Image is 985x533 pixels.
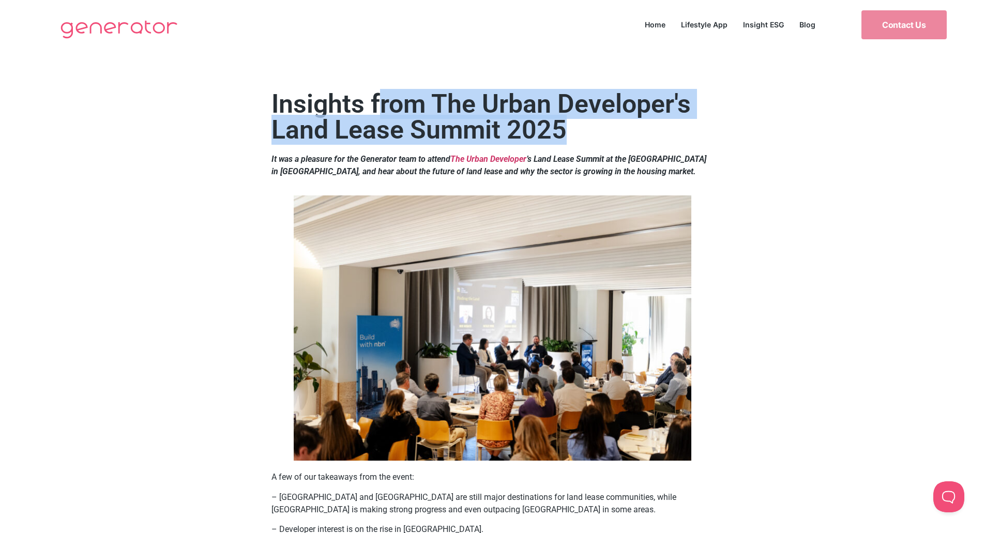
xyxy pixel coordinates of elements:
[637,18,823,32] nav: Menu
[450,154,526,164] a: The Urban Developer
[673,18,735,32] a: Lifestyle App
[933,481,964,512] iframe: Toggle Customer Support
[792,18,823,32] a: Blog
[271,471,714,483] p: A few of our takeaways from the event:
[271,154,706,176] strong: It was a pleasure for the Generator team to attend ’s Land Lease Summit at the [GEOGRAPHIC_DATA] ...
[637,18,673,32] a: Home
[271,491,714,516] p: – [GEOGRAPHIC_DATA] and [GEOGRAPHIC_DATA] are still major destinations for land lease communities...
[735,18,792,32] a: Insight ESG
[861,10,947,39] a: Contact Us
[271,91,714,143] h2: Insights from The Urban Developer's Land Lease Summit 2025
[882,21,926,29] span: Contact Us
